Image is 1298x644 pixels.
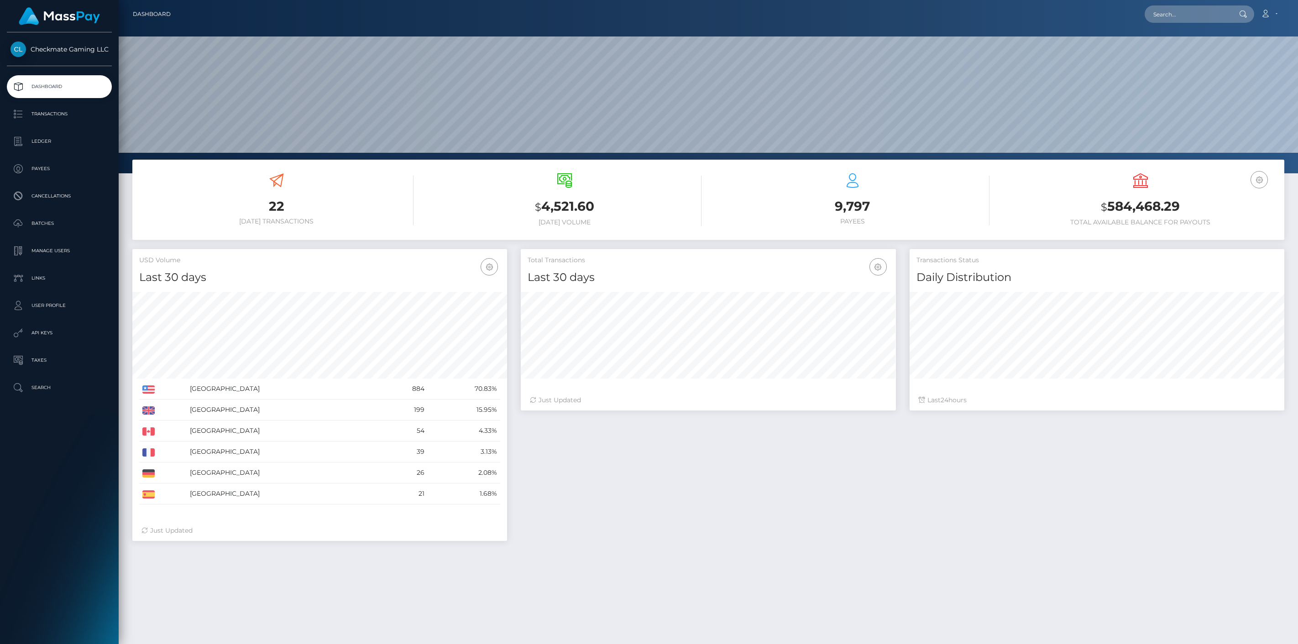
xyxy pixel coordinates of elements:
[428,441,501,462] td: 3.13%
[7,212,112,235] a: Batches
[7,267,112,290] a: Links
[10,80,108,93] p: Dashboard
[10,189,108,203] p: Cancellations
[916,256,1277,265] h5: Transactions Status
[380,483,428,504] td: 21
[1145,5,1230,23] input: Search...
[7,239,112,262] a: Manage Users
[428,462,501,483] td: 2.08%
[427,218,701,226] h6: [DATE] Volume
[7,376,112,399] a: Search
[10,299,108,312] p: User Profile
[380,421,428,441] td: 54
[7,157,112,180] a: Payees
[428,421,501,441] td: 4.33%
[528,256,889,265] h5: Total Transactions
[7,130,112,153] a: Ledger
[535,201,541,213] small: $
[919,395,1275,405] div: Last hours
[10,162,108,176] p: Payees
[7,75,112,98] a: Dashboard
[1101,201,1107,213] small: $
[715,218,989,225] h6: Payees
[916,270,1277,286] h4: Daily Distribution
[139,218,413,225] h6: [DATE] Transactions
[380,441,428,462] td: 39
[19,7,100,25] img: MassPay Logo
[7,45,112,53] span: Checkmate Gaming LLC
[142,406,155,415] img: GB.png
[10,271,108,285] p: Links
[427,197,701,216] h3: 4,521.60
[139,256,500,265] h5: USD Volume
[530,395,886,405] div: Just Updated
[7,322,112,344] a: API Keys
[10,326,108,340] p: API Keys
[142,469,155,478] img: DE.png
[187,441,380,462] td: [GEOGRAPHIC_DATA]
[10,353,108,367] p: Taxes
[10,381,108,395] p: Search
[142,448,155,457] img: FR.png
[10,135,108,148] p: Ledger
[142,385,155,394] img: US.png
[142,490,155,499] img: ES.png
[141,526,498,535] div: Just Updated
[139,197,413,215] h3: 22
[428,379,501,400] td: 70.83%
[380,379,428,400] td: 884
[7,349,112,372] a: Taxes
[1003,197,1277,216] h3: 584,468.29
[142,427,155,436] img: CA.png
[7,103,112,125] a: Transactions
[428,483,501,504] td: 1.68%
[7,294,112,317] a: User Profile
[10,244,108,258] p: Manage Users
[380,462,428,483] td: 26
[10,107,108,121] p: Transactions
[715,197,989,215] h3: 9,797
[941,396,948,404] span: 24
[187,421,380,441] td: [GEOGRAPHIC_DATA]
[7,185,112,208] a: Cancellations
[428,400,501,421] td: 15.95%
[380,400,428,421] td: 199
[187,379,380,400] td: [GEOGRAPHIC_DATA]
[528,270,889,286] h4: Last 30 days
[10,217,108,230] p: Batches
[187,400,380,421] td: [GEOGRAPHIC_DATA]
[139,270,500,286] h4: Last 30 days
[133,5,171,24] a: Dashboard
[10,42,26,57] img: Checkmate Gaming LLC
[1003,218,1277,226] h6: Total Available Balance for Payouts
[187,462,380,483] td: [GEOGRAPHIC_DATA]
[187,483,380,504] td: [GEOGRAPHIC_DATA]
